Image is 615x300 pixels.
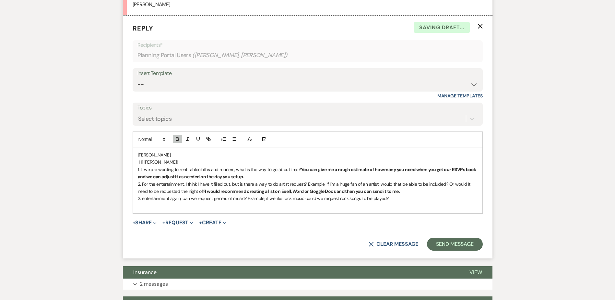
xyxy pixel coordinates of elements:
span: Saving draft... [414,22,470,33]
span: 1. If we are wanting to rent tablecloths and runners, what is the way to go about that? [138,167,301,172]
span: Reply [133,24,153,32]
span: View [469,269,482,276]
button: Insurance [123,266,459,279]
p: 2 messages [140,280,168,288]
div: Insert Template [137,69,478,78]
button: Clear message [369,242,418,247]
strong: I would recommend creating a list on Exell, Word or Goggle Docs and then you can send it to me. [205,188,400,194]
span: + [162,220,165,225]
div: Planning Portal Users [137,49,478,62]
div: Select topics [138,115,172,123]
button: 2 messages [123,279,492,290]
span: + [133,220,136,225]
button: Create [199,220,226,225]
span: 2. For the entertainment, I think I have it filled out, but is there a way to do artist request? ... [138,181,471,194]
span: Insurance [133,269,157,276]
p: [PERSON_NAME], [138,151,478,158]
strong: You can give me a rough estimate of how many you need when you get our RSVPs back and we can adju... [138,167,477,180]
button: Request [162,220,193,225]
span: + [199,220,202,225]
span: Hi [PERSON_NAME]! [139,159,178,165]
button: View [459,266,492,279]
label: Topics [137,103,478,113]
button: Share [133,220,157,225]
p: Recipients* [137,41,478,49]
p: [PERSON_NAME] [133,0,483,9]
span: ( [PERSON_NAME], [PERSON_NAME] ) [192,51,288,60]
span: 3. entertainment again, can we request genres of music? Example, if we like rock music could we r... [138,195,389,201]
a: Manage Templates [437,93,483,99]
button: Send Message [427,238,482,251]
